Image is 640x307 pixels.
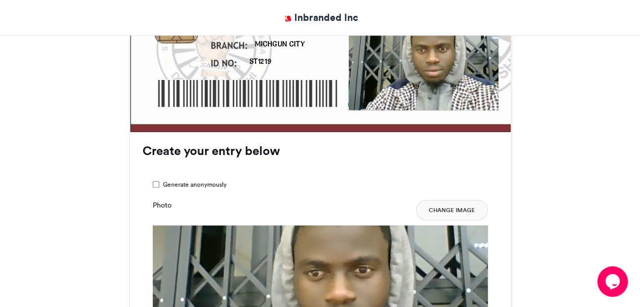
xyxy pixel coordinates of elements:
[163,180,227,189] span: Generate anonymously
[282,10,358,25] a: Inbranded Inc
[282,12,294,25] img: Inbranded
[153,200,172,211] label: Photo
[416,200,488,220] button: Change Image
[254,25,334,35] div: CHIEF OF STAFF
[597,266,630,297] iframe: chat widget
[249,56,334,66] div: ST1219
[254,38,338,48] div: MICHGUN CITY
[153,181,159,188] input: Generate anonymously
[143,145,498,157] h3: Create your entry below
